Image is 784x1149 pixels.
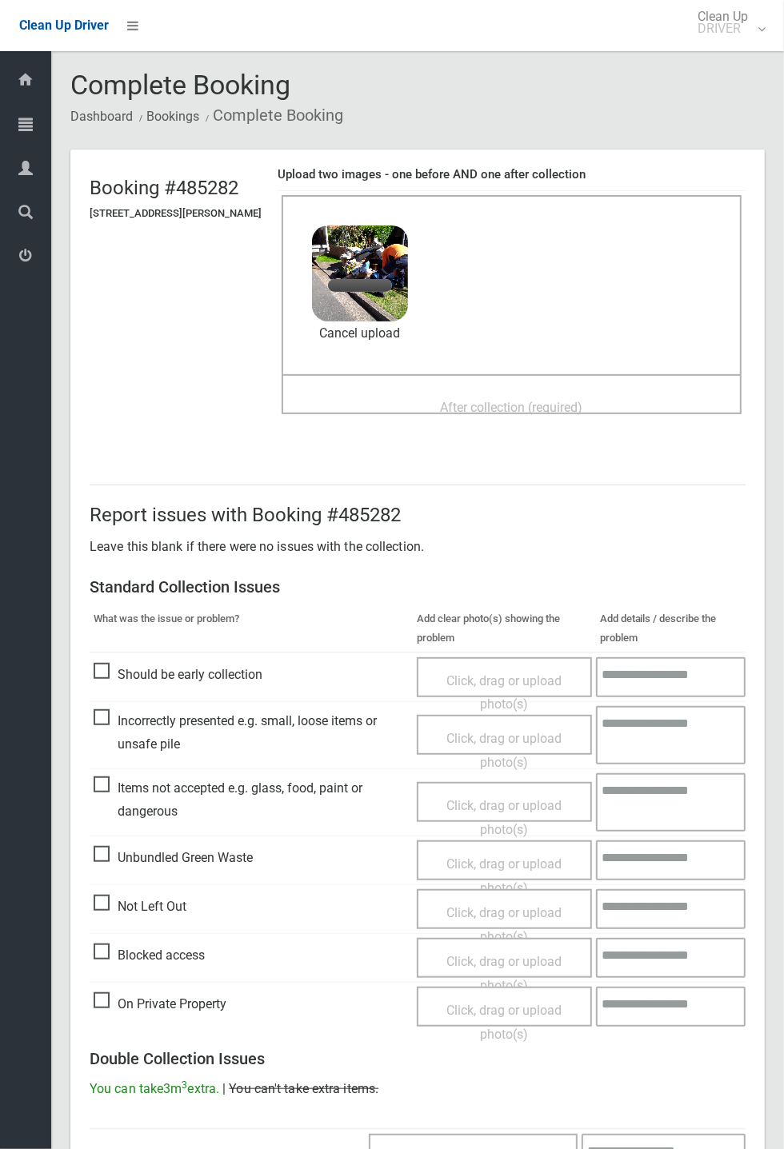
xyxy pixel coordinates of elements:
[70,69,290,101] span: Complete Booking
[163,1081,187,1096] span: 3m
[596,605,746,652] th: Add details / describe the problem
[90,1050,746,1067] h3: Double Collection Issues
[446,731,562,770] span: Click, drag or upload photo(s)
[690,10,764,34] span: Clean Up
[90,208,262,219] h5: [STREET_ADDRESS][PERSON_NAME]
[70,109,133,124] a: Dashboard
[94,846,253,870] span: Unbundled Green Waste
[413,605,596,652] th: Add clear photo(s) showing the problem
[90,505,746,525] h2: Report issues with Booking #485282
[446,1003,562,1042] span: Click, drag or upload photo(s)
[19,18,109,33] span: Clean Up Driver
[90,178,262,198] h2: Booking #485282
[698,22,748,34] small: DRIVER
[202,101,343,130] li: Complete Booking
[94,776,409,824] span: Items not accepted e.g. glass, food, paint or dangerous
[90,1081,219,1096] span: You can take extra.
[94,895,186,919] span: Not Left Out
[94,944,205,967] span: Blocked access
[182,1079,187,1091] sup: 3
[446,856,562,896] span: Click, drag or upload photo(s)
[222,1081,226,1096] span: |
[146,109,199,124] a: Bookings
[229,1081,378,1096] span: You can't take extra items.
[94,709,409,756] span: Incorrectly presented e.g. small, loose items or unsafe pile
[446,798,562,837] span: Click, drag or upload photo(s)
[94,663,262,687] span: Should be early collection
[19,14,109,38] a: Clean Up Driver
[312,321,408,345] a: Cancel upload
[446,673,562,712] span: Click, drag or upload photo(s)
[90,535,746,559] p: Leave this blank if there were no issues with the collection.
[446,954,562,993] span: Click, drag or upload photo(s)
[278,168,746,182] h4: Upload two images - one before AND one after collection
[94,992,226,1016] span: On Private Property
[90,578,746,596] h3: Standard Collection Issues
[441,400,583,415] span: After collection (required)
[446,905,562,944] span: Click, drag or upload photo(s)
[90,605,413,652] th: What was the issue or problem?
